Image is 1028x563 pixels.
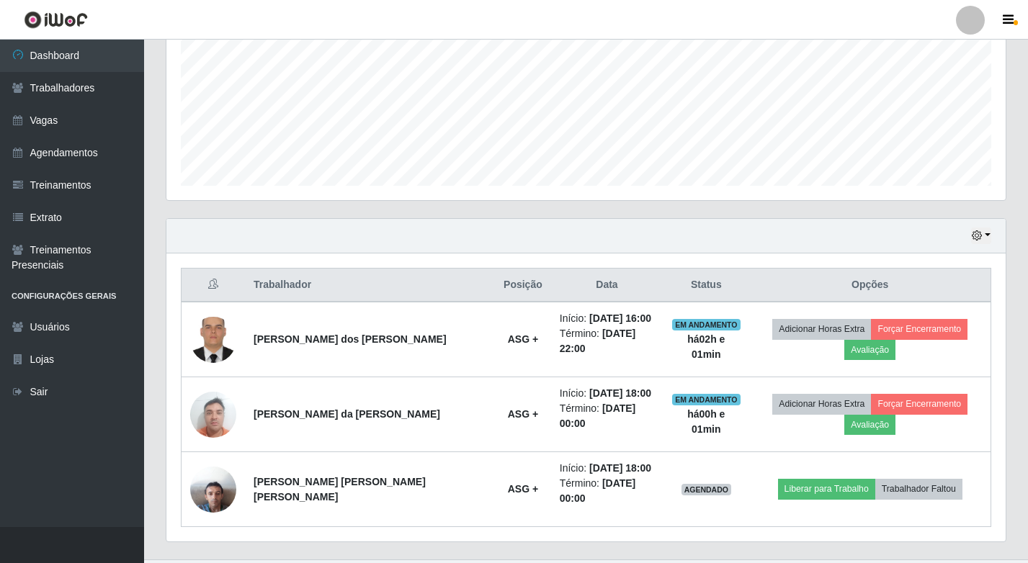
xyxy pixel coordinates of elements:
th: Data [551,269,663,302]
li: Início: [560,311,654,326]
button: Adicionar Horas Extra [772,319,871,339]
button: Adicionar Horas Extra [772,394,871,414]
img: 1678478757284.jpeg [190,384,236,445]
img: 1740417182647.jpeg [190,309,236,370]
li: Início: [560,386,654,401]
button: Avaliação [844,340,895,360]
time: [DATE] 16:00 [589,312,651,324]
th: Status [663,269,749,302]
strong: [PERSON_NAME] dos [PERSON_NAME] [254,333,447,345]
strong: há 00 h e 01 min [687,408,725,435]
span: AGENDADO [681,484,732,495]
th: Opções [749,269,991,302]
strong: há 02 h e 01 min [687,333,725,360]
time: [DATE] 18:00 [589,387,651,399]
li: Início: [560,461,654,476]
button: Forçar Encerramento [871,319,967,339]
strong: [PERSON_NAME] da [PERSON_NAME] [254,408,440,420]
img: 1745881058992.jpeg [190,459,236,520]
button: Liberar para Trabalho [778,479,875,499]
li: Término: [560,326,654,356]
th: Trabalhador [245,269,495,302]
span: EM ANDAMENTO [672,319,741,330]
button: Trabalhador Faltou [875,479,962,499]
time: [DATE] 18:00 [589,462,651,474]
strong: [PERSON_NAME] [PERSON_NAME] [PERSON_NAME] [254,476,426,503]
li: Término: [560,476,654,506]
button: Avaliação [844,415,895,435]
strong: ASG + [508,483,538,495]
strong: ASG + [508,408,538,420]
th: Posição [495,269,551,302]
span: EM ANDAMENTO [672,394,741,405]
button: Forçar Encerramento [871,394,967,414]
strong: ASG + [508,333,538,345]
li: Término: [560,401,654,431]
img: CoreUI Logo [24,11,88,29]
